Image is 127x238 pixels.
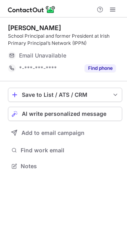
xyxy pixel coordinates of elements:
button: Add to email campaign [8,126,122,140]
div: [PERSON_NAME] [8,24,61,32]
span: AI write personalized message [22,111,106,117]
button: Find work email [8,145,122,156]
div: Save to List / ATS / CRM [22,92,108,98]
button: Reveal Button [85,64,116,72]
span: Add to email campaign [21,130,85,136]
button: AI write personalized message [8,107,122,121]
span: Notes [21,163,119,170]
img: ContactOut v5.3.10 [8,5,56,14]
button: save-profile-one-click [8,88,122,102]
span: Find work email [21,147,119,154]
div: School Principal and former President at Irish Primary Principal’s Network (IPPN) [8,33,122,47]
span: Email Unavailable [19,52,66,59]
button: Notes [8,161,122,172]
